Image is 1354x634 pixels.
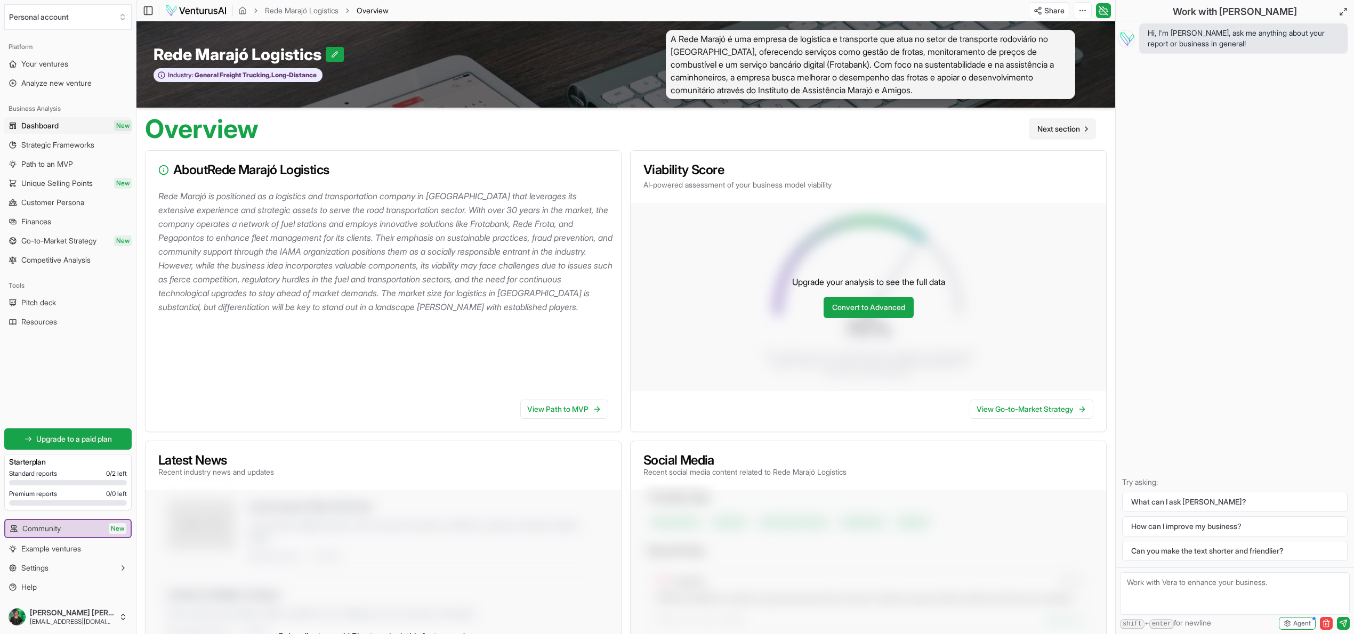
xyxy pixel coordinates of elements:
[158,164,608,176] h3: About Rede Marajó Logistics
[4,38,132,55] div: Platform
[9,457,127,467] h3: Starter plan
[792,275,945,288] p: Upgrade your analysis to see the full data
[114,235,132,246] span: New
[21,297,56,308] span: Pitch deck
[4,194,132,211] a: Customer Persona
[4,579,132,596] a: Help
[265,5,338,16] a: Rede Marajó Logistics
[154,45,326,64] span: Rede Marajó Logistics
[30,608,115,617] span: [PERSON_NAME] [PERSON_NAME]
[22,523,61,534] span: Community
[1044,5,1065,16] span: Share
[4,4,132,30] button: Select an organization
[158,454,274,467] h3: Latest News
[643,180,1093,190] p: AI-powered assessment of your business model viability
[168,71,194,79] span: Industry:
[5,520,131,537] a: CommunityNew
[21,140,94,150] span: Strategic Frameworks
[21,235,96,246] span: Go-to-Market Strategy
[4,75,132,92] a: Analyze new venture
[1279,617,1316,630] button: Agent
[9,469,57,478] span: Standard reports
[4,540,132,557] a: Example ventures
[21,159,73,169] span: Path to an MVP
[4,294,132,311] a: Pitch deck
[1122,492,1348,512] button: What can I ask [PERSON_NAME]?
[4,156,132,173] a: Path to an MVP
[21,255,91,265] span: Competitive Analysis
[4,100,132,117] div: Business Analysis
[4,277,132,294] div: Tools
[154,68,323,83] button: Industry:General Freight Trucking, Long-Distance
[145,116,259,142] h1: Overview
[4,175,132,192] a: Unique Selling PointsNew
[1029,118,1096,140] a: Go to next page
[1118,30,1135,47] img: Vera
[106,469,127,478] span: 0 / 2 left
[1173,4,1297,19] h2: Work with [PERSON_NAME]
[4,55,132,72] a: Your ventures
[114,178,132,189] span: New
[158,467,274,477] p: Recent industry news and updates
[4,559,132,576] button: Settings
[1122,477,1348,487] p: Try asking:
[9,608,26,625] img: ACg8ocLD3hkQF_noDySHrtctk_9XALxxjizpOoVKuNkzQZdnem0eSenbXg=s96-c
[4,213,132,230] a: Finances
[4,136,132,153] a: Strategic Frameworks
[30,617,115,626] span: [EMAIL_ADDRESS][DOMAIN_NAME]
[21,120,59,131] span: Dashboard
[21,197,84,208] span: Customer Persona
[357,5,389,16] span: Overview
[1120,619,1145,629] kbd: shift
[21,563,49,573] span: Settings
[1122,516,1348,537] button: How can I improve my business?
[643,467,847,477] p: Recent social media content related to Rede Marajó Logistics
[1029,118,1096,140] nav: pagination
[4,117,132,134] a: DashboardNew
[106,490,127,498] span: 0 / 0 left
[1029,2,1069,19] button: Share
[4,604,132,630] button: [PERSON_NAME] [PERSON_NAME][EMAIL_ADDRESS][DOMAIN_NAME]
[4,313,132,330] a: Resources
[1120,617,1211,629] span: + for newline
[4,251,132,269] a: Competitive Analysis
[158,189,612,314] p: Rede Marajó is positioned as a logistics and transportation company in [GEOGRAPHIC_DATA] that lev...
[1037,124,1080,134] span: Next section
[165,4,227,17] img: logo
[109,523,126,534] span: New
[21,216,51,227] span: Finances
[9,490,57,498] span: Premium reports
[21,178,93,189] span: Unique Selling Points
[643,164,1093,176] h3: Viability Score
[666,30,1075,99] span: A Rede Marajó é uma empresa de logística e transporte que atua no setor de transporte rodoviário ...
[1293,619,1311,628] span: Agent
[21,59,68,69] span: Your ventures
[1148,28,1339,49] span: Hi, I'm [PERSON_NAME], ask me anything about your report or business in general!
[4,428,132,450] a: Upgrade to a paid plan
[824,297,914,318] a: Convert to Advanced
[114,120,132,131] span: New
[643,454,847,467] h3: Social Media
[1149,619,1174,629] kbd: enter
[21,316,57,327] span: Resources
[1122,541,1348,561] button: Can you make the text shorter and friendlier?
[21,78,92,88] span: Analyze new venture
[238,5,389,16] nav: breadcrumb
[970,400,1093,419] a: View Go-to-Market Strategy
[21,543,81,554] span: Example ventures
[4,232,132,249] a: Go-to-Market StrategyNew
[520,400,608,419] a: View Path to MVP
[36,434,112,444] span: Upgrade to a paid plan
[21,582,37,592] span: Help
[194,71,317,79] span: General Freight Trucking, Long-Distance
